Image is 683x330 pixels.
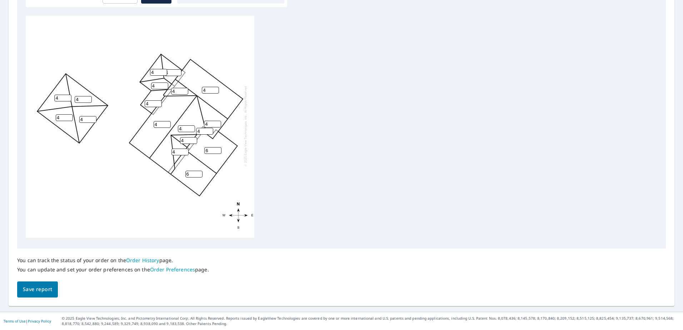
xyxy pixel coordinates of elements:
a: Terms of Use [4,319,26,324]
p: You can update and set your order preferences on the page. [17,266,209,273]
p: © 2025 Eagle View Technologies, Inc. and Pictometry International Corp. All Rights Reserved. Repo... [62,316,679,326]
button: Save report [17,281,58,297]
a: Order Preferences [150,266,195,273]
p: | [4,319,51,323]
a: Privacy Policy [28,319,51,324]
p: You can track the status of your order on the page. [17,257,209,264]
span: Save report [23,285,52,294]
a: Order History [126,257,159,264]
